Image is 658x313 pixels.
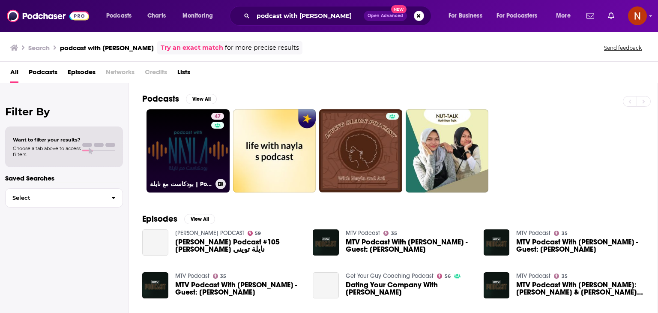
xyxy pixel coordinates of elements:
[437,274,451,279] a: 56
[346,281,473,296] span: Dating Your Company With [PERSON_NAME]
[142,9,171,23] a: Charts
[175,238,303,253] span: [PERSON_NAME] Podcast #105 [PERSON_NAME] نايلة تويني
[238,6,440,26] div: Search podcasts, credits, & more...
[142,214,177,224] h2: Episodes
[5,105,123,118] h2: Filter By
[186,94,217,104] button: View All
[516,238,644,253] span: MTV Podcast With [PERSON_NAME] - Guest: [PERSON_NAME]
[175,281,303,296] span: MTV Podcast With [PERSON_NAME] - Guest: [PERSON_NAME]
[145,65,167,83] span: Credits
[554,274,568,279] a: 35
[147,10,166,22] span: Charts
[7,8,89,24] img: Podchaser - Follow, Share and Rate Podcasts
[248,231,261,236] a: 59
[449,10,482,22] span: For Business
[253,9,364,23] input: Search podcasts, credits, & more...
[220,274,226,278] span: 35
[550,9,581,23] button: open menu
[484,272,510,298] img: MTV Podcast With Ronnie - Guest: Christina Farah & Cynthia Karam & Nayla El Khoury
[313,272,339,298] a: Dating Your Company With Nayla Bahri
[496,10,538,22] span: For Podcasters
[5,174,123,182] p: Saved Searches
[255,232,261,235] span: 59
[516,281,644,296] span: MTV Podcast With [PERSON_NAME]: [PERSON_NAME] & [PERSON_NAME] & [PERSON_NAME] El [PERSON_NAME]
[13,145,81,157] span: Choose a tab above to access filters.
[106,65,135,83] span: Networks
[556,10,571,22] span: More
[628,6,647,25] span: Logged in as AdelNBM
[106,10,132,22] span: Podcasts
[225,43,299,53] span: for more precise results
[346,238,473,253] a: MTV Podcast With Dany Haddad - Guest: Nayla Tueni
[391,5,407,13] span: New
[13,137,81,143] span: Want to filter your results?
[554,231,568,236] a: 35
[484,229,510,256] img: MTV Podcast With Dany Haddad - Guest: Nayla Tueni
[6,195,105,201] span: Select
[516,281,644,296] a: MTV Podcast With Ronnie - Guest: Christina Farah & Cynthia Karam & Nayla El Khoury
[175,229,244,237] a: HIKMAT WEHBI PODCAST
[142,93,217,104] a: PodcastsView All
[562,232,568,235] span: 35
[215,112,221,121] span: 47
[175,281,303,296] a: MTV Podcast With Dany Haddad - Guest: Nayla Tueni
[28,44,50,52] h3: Search
[29,65,57,83] a: Podcasts
[346,272,434,280] a: Get Your Guy Coaching Podcast
[516,238,644,253] a: MTV Podcast With Dany Haddad - Guest: Nayla Tueni
[142,229,168,256] a: Hikmat Wehbi Podcast #105 Nayla Tueni نايلة تويني
[346,229,380,237] a: MTV Podcast
[213,274,227,279] a: 35
[184,214,215,224] button: View All
[177,65,190,83] a: Lists
[516,229,550,237] a: MTV Podcast
[368,14,403,18] span: Open Advanced
[445,274,451,278] span: 56
[175,272,209,280] a: MTV Podcast
[491,9,550,23] button: open menu
[142,214,215,224] a: EpisodesView All
[147,109,230,193] a: 47بودكاست مع نايلة | Podcast With [PERSON_NAME]
[583,9,598,23] a: Show notifications dropdown
[346,238,473,253] span: MTV Podcast With [PERSON_NAME] - Guest: [PERSON_NAME]
[364,11,407,21] button: Open AdvancedNew
[516,272,550,280] a: MTV Podcast
[68,65,96,83] a: Episodes
[628,6,647,25] img: User Profile
[211,113,224,120] a: 47
[150,181,212,188] h3: بودكاست مع نايلة | Podcast With [PERSON_NAME]
[604,9,618,23] a: Show notifications dropdown
[383,231,397,236] a: 35
[176,9,224,23] button: open menu
[100,9,143,23] button: open menu
[391,232,397,235] span: 35
[346,281,473,296] a: Dating Your Company With Nayla Bahri
[10,65,18,83] a: All
[562,274,568,278] span: 35
[60,44,154,52] h3: podcast with [PERSON_NAME]
[161,43,223,53] a: Try an exact match
[175,238,303,253] a: Hikmat Wehbi Podcast #105 Nayla Tueni نايلة تويني
[601,44,644,51] button: Send feedback
[628,6,647,25] button: Show profile menu
[142,272,168,298] img: MTV Podcast With Dany Haddad - Guest: Nayla Tueni
[182,10,213,22] span: Monitoring
[142,93,179,104] h2: Podcasts
[313,229,339,256] img: MTV Podcast With Dany Haddad - Guest: Nayla Tueni
[443,9,493,23] button: open menu
[5,188,123,208] button: Select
